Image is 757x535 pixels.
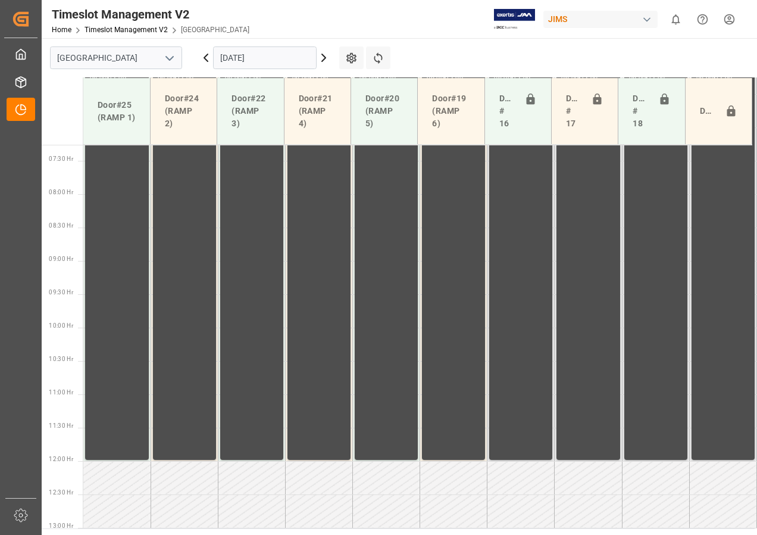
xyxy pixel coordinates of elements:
a: Timeslot Management V2 [85,26,168,34]
span: 08:00 Hr [49,189,73,195]
button: JIMS [543,8,662,30]
span: 10:00 Hr [49,322,73,329]
span: 13:00 Hr [49,522,73,529]
span: 11:30 Hr [49,422,73,429]
div: Doors # 18 [628,88,653,135]
div: Doors # 16 [495,88,520,135]
div: Door#24 (RAMP 2) [160,88,207,135]
div: Door#21 (RAMP 4) [294,88,341,135]
div: Doors # 17 [561,88,586,135]
span: 12:00 Hr [49,456,73,462]
button: Help Center [689,6,716,33]
div: Door#20 (RAMP 5) [361,88,408,135]
input: DD-MM-YYYY [213,46,317,69]
span: 12:30 Hr [49,489,73,496]
span: 10:30 Hr [49,356,73,362]
div: Door#25 (RAMP 1) [93,94,140,129]
span: 11:00 Hr [49,389,73,396]
input: Type to search/select [50,46,182,69]
span: 08:30 Hr [49,222,73,229]
div: Door#23 [695,100,720,123]
div: Door#19 (RAMP 6) [427,88,474,135]
button: show 0 new notifications [662,6,689,33]
button: open menu [160,49,178,67]
div: Door#22 (RAMP 3) [227,88,274,135]
a: Home [52,26,71,34]
div: JIMS [543,11,658,28]
span: 09:00 Hr [49,256,73,262]
img: Exertis%20JAM%20-%20Email%20Logo.jpg_1722504956.jpg [494,9,535,30]
div: Timeslot Management V2 [52,5,249,23]
span: 07:30 Hr [49,155,73,162]
span: 09:30 Hr [49,289,73,296]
